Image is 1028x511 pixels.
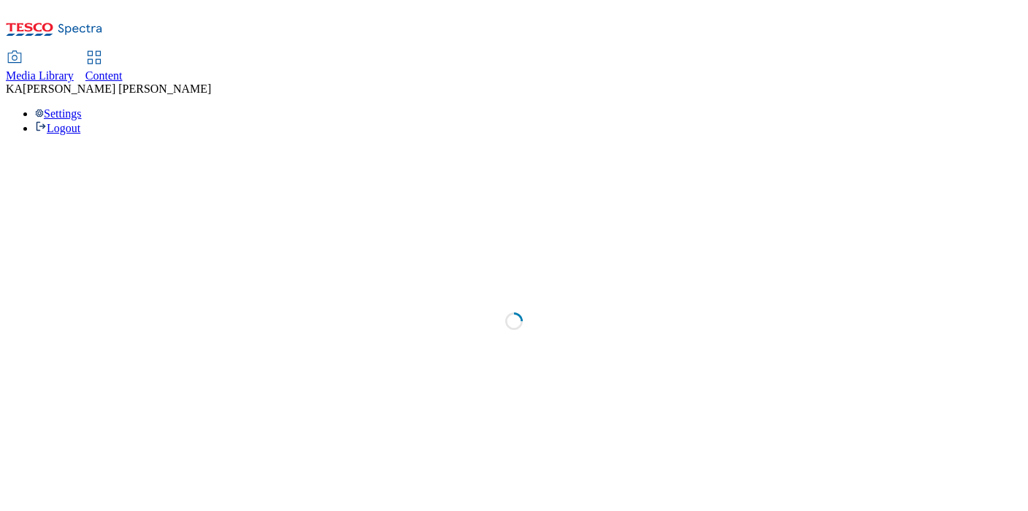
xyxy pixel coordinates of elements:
[6,82,23,95] span: KA
[23,82,211,95] span: [PERSON_NAME] [PERSON_NAME]
[6,52,74,82] a: Media Library
[6,69,74,82] span: Media Library
[35,107,82,120] a: Settings
[35,122,80,134] a: Logout
[85,52,123,82] a: Content
[85,69,123,82] span: Content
